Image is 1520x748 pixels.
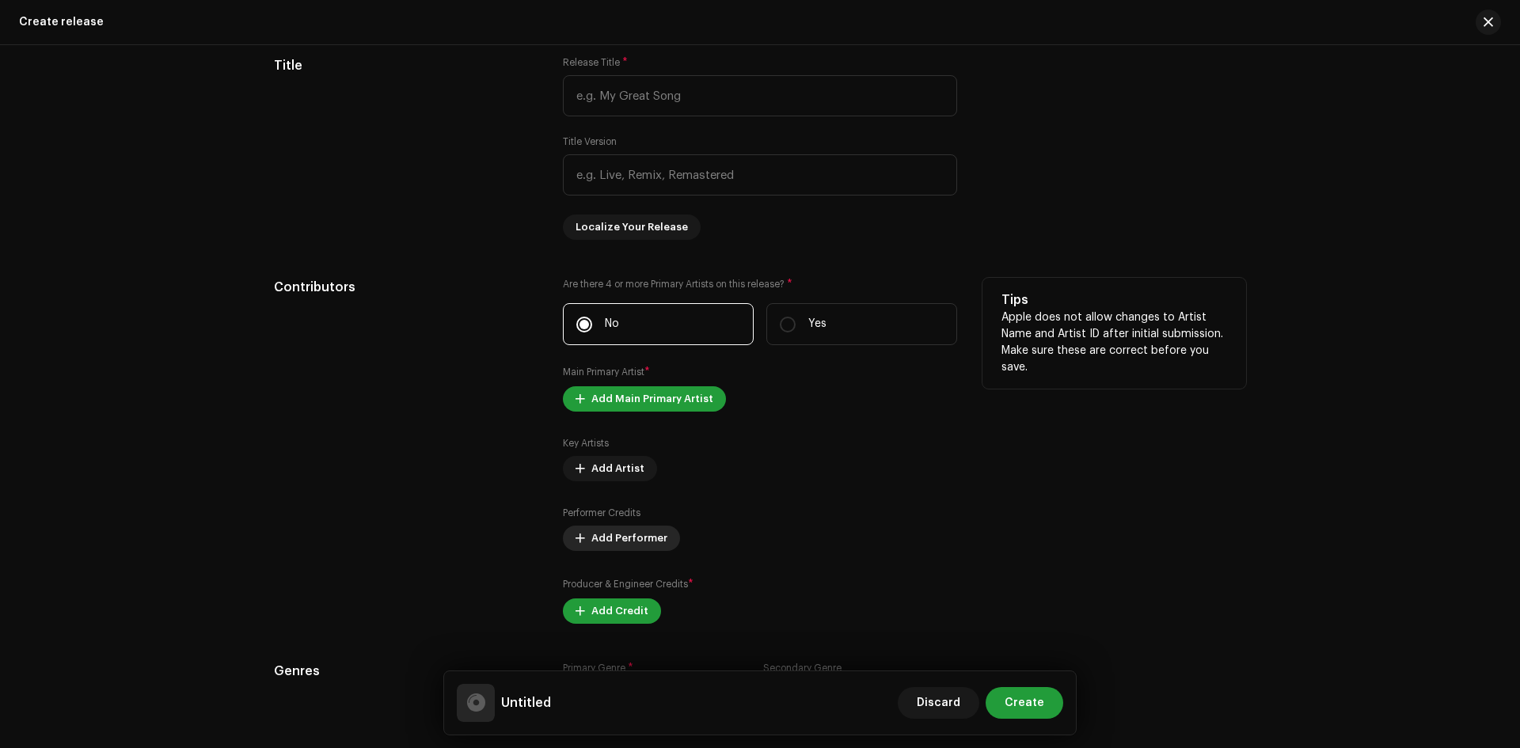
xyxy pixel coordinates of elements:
input: e.g. My Great Song [563,75,957,116]
button: Discard [898,687,979,719]
p: Apple does not allow changes to Artist Name and Artist ID after initial submission. Make sure the... [1001,309,1227,376]
h5: Genres [274,662,538,681]
span: Localize Your Release [576,211,688,243]
span: Discard [917,687,960,719]
label: Performer Credits [563,507,640,519]
button: Add Performer [563,526,680,551]
label: Key Artists [563,437,609,450]
button: Add Main Primary Artist [563,386,726,412]
input: e.g. Live, Remix, Remastered [563,154,957,196]
span: Create [1005,687,1044,719]
h5: Title [274,56,538,75]
h5: Tips [1001,290,1227,309]
h5: Contributors [274,278,538,297]
button: Create [986,687,1063,719]
small: Producer & Engineer Credits [563,579,688,589]
span: Add Performer [591,522,667,554]
button: Localize Your Release [563,215,701,240]
label: Release Title [563,56,628,69]
button: Add Credit [563,598,661,624]
p: Yes [808,316,826,332]
label: Secondary Genre [763,662,842,674]
span: Add Credit [591,595,648,627]
label: Title Version [563,135,617,148]
button: Add Artist [563,456,657,481]
label: Primary Genre [563,662,633,674]
span: Add Main Primary Artist [591,383,713,415]
label: Are there 4 or more Primary Artists on this release? [563,278,957,290]
small: Main Primary Artist [563,367,644,377]
p: No [605,316,619,332]
span: Add Artist [591,453,644,484]
h5: Untitled [501,693,551,712]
